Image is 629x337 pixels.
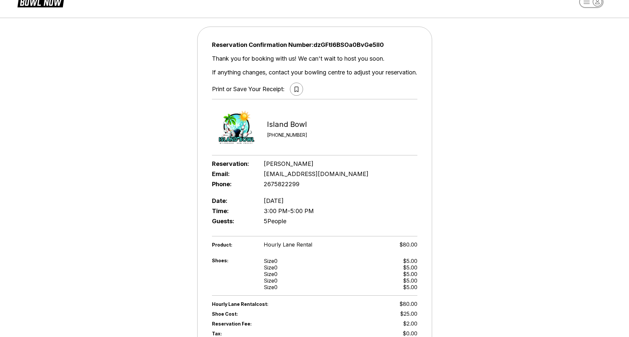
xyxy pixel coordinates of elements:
div: Size 0 [264,277,277,284]
span: Shoes: [212,258,253,263]
span: Hourly Lane Rental cost: [212,301,315,307]
span: $80.00 [399,241,417,248]
div: $5.00 [403,284,417,290]
span: Hourly Lane Rental [264,241,312,248]
div: Size 0 [264,264,277,271]
div: $5.00 [403,258,417,264]
div: Thank you for booking with us! We can't wait to host you soon. [212,55,417,62]
div: Size 0 [264,284,277,290]
div: Size 0 [264,271,277,277]
span: Shoe Cost: [212,311,253,317]
button: print reservation as PDF [290,83,303,96]
span: Reservation: [212,160,253,167]
span: Guests: [212,218,253,225]
div: $5.00 [403,264,417,271]
div: $5.00 [403,271,417,277]
img: Island Bowl [212,103,261,152]
span: Product: [212,242,253,248]
span: Time: [212,208,253,214]
span: Date: [212,197,253,204]
span: Reservation Fee: [212,321,315,327]
span: $80.00 [399,301,417,307]
span: $0.00 [403,330,417,337]
span: Tax: [212,331,253,336]
span: Reservation Confirmation Number: dzGFtl6BSOa0BvGe5II0 [212,41,417,49]
div: [PHONE_NUMBER] [267,132,307,138]
span: Phone: [212,181,253,188]
span: 3:00 PM - 5:00 PM [264,208,314,214]
div: Size 0 [264,258,277,264]
span: Email: [212,170,253,177]
div: If anything changes, contact your bowling centre to adjust your reservation. [212,69,417,76]
span: [DATE] [264,197,284,204]
span: $25.00 [400,310,417,317]
span: [PERSON_NAME] [264,160,314,167]
span: 5 People [264,218,286,225]
div: Island Bowl [267,120,307,129]
span: [EMAIL_ADDRESS][DOMAIN_NAME] [264,170,369,177]
span: $2.00 [403,320,417,327]
div: Print or Save Your Receipt: [212,86,285,93]
span: 2675822299 [264,181,299,188]
div: $5.00 [403,277,417,284]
